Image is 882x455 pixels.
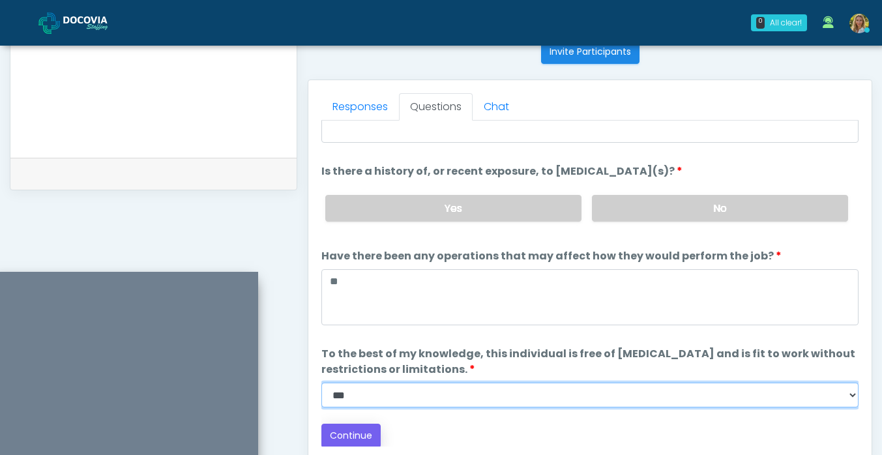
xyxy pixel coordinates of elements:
[38,12,60,34] img: Docovia
[770,17,802,29] div: All clear!
[321,424,381,448] button: Continue
[325,195,581,222] label: Yes
[541,40,639,64] button: Invite Participants
[321,164,683,179] label: Is there a history of, or recent exposure, to [MEDICAL_DATA](s)?
[756,17,765,29] div: 0
[849,14,869,33] img: Kacey Cornell
[399,93,473,121] a: Questions
[321,346,859,377] label: To the best of my knowledge, this individual is free of [MEDICAL_DATA] and is fit to work without...
[473,93,520,121] a: Chat
[592,195,848,222] label: No
[321,248,782,264] label: Have there been any operations that may affect how they would perform the job?
[63,16,128,29] img: Docovia
[10,5,50,44] button: Open LiveChat chat widget
[321,93,399,121] a: Responses
[743,9,815,37] a: 0 All clear!
[38,1,128,44] a: Docovia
